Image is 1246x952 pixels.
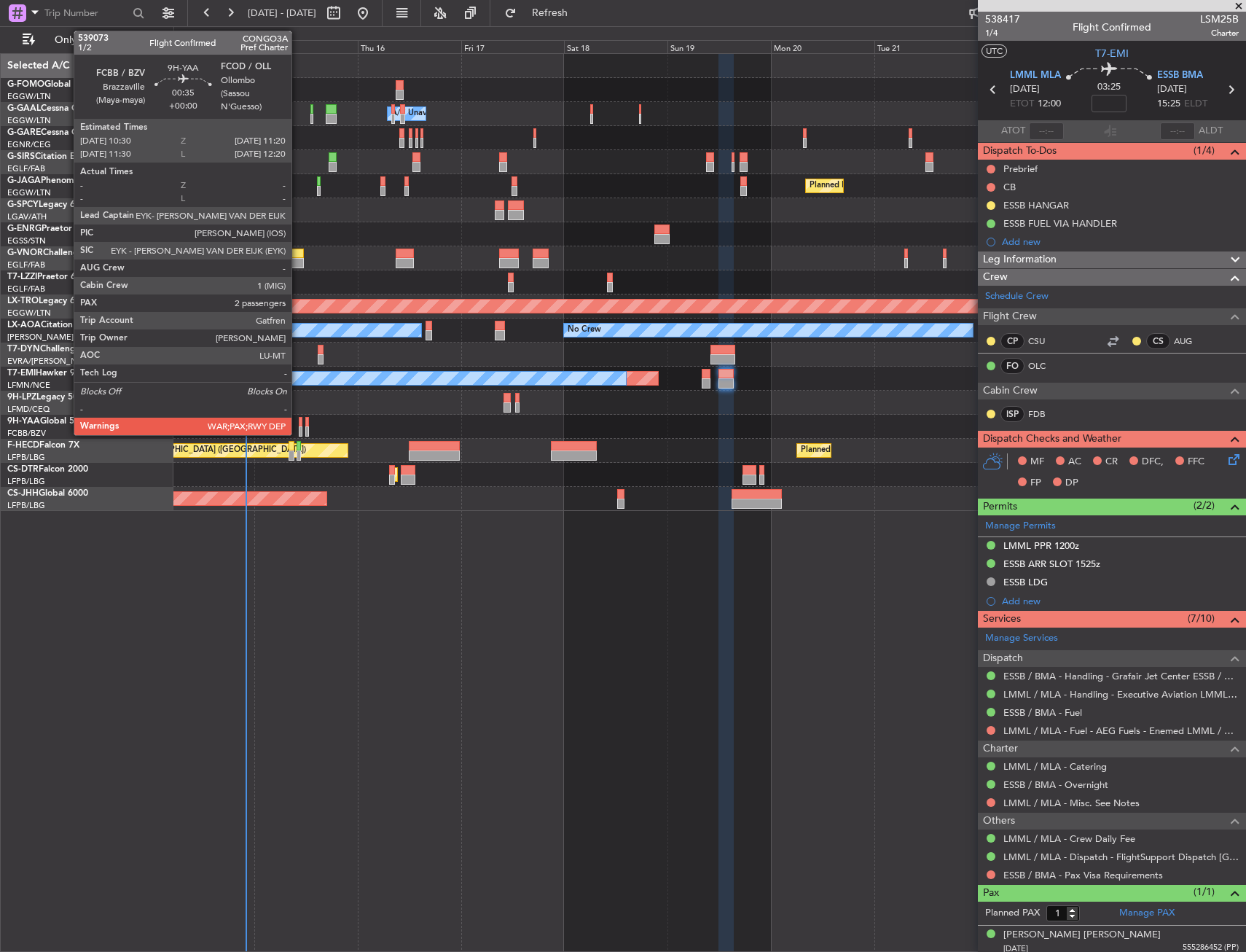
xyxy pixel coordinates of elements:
[7,115,51,126] a: EGGW/LTN
[7,321,111,329] a: LX-AOACitation Mustang
[248,7,316,20] span: [DATE] - [DATE]
[1184,97,1207,112] span: ELDT
[7,249,43,257] span: G-VNOR
[7,417,40,426] span: 9H-YAA
[7,139,51,150] a: EGNR/CEG
[1030,476,1041,491] span: FP
[1000,358,1024,374] div: FO
[1003,851,1239,863] a: LMML / MLA - Dispatch - FlightSupport Dispatch [GEOGRAPHIC_DATA]
[7,225,90,233] a: G-ENRGPraetor 600
[7,380,50,391] a: LFMN/NCE
[1001,124,1025,138] span: ATOT
[7,393,36,402] span: 9H-LPZ
[7,297,85,305] a: LX-TROLegacy 650
[391,103,452,125] div: A/C Unavailable
[7,187,51,198] a: EGGW/LTN
[7,369,96,378] a: T7-EMIHawker 900XP
[1002,595,1239,607] div: Add new
[983,269,1008,286] span: Crew
[7,393,83,402] a: 9H-LPZLegacy 500
[983,611,1021,628] span: Services
[461,40,565,53] div: Fri 17
[1028,335,1061,348] a: CSU
[983,499,1017,515] span: Permits
[771,40,874,53] div: Mon 20
[983,431,1121,448] span: Dispatch Checks and Weather
[358,40,461,53] div: Thu 16
[7,369,36,378] span: T7-EMI
[985,12,1020,27] span: 538417
[7,200,39,209] span: G-SPCY
[206,103,231,125] div: Owner
[7,284,45,294] a: EGLF/FAB
[1002,235,1239,248] div: Add new
[7,273,37,281] span: T7-LZZI
[7,104,128,113] a: G-GAALCessna Citation XLS+
[7,273,86,281] a: T7-LZZIPraetor 600
[1065,476,1078,491] span: DP
[1010,69,1061,83] span: LMML MLA
[7,235,46,246] a: EGSS/STN
[1003,688,1239,701] a: LMML / MLA - Handling - Executive Aviation LMML / MLA
[7,152,91,161] a: G-SIRSCitation Excel
[983,885,999,902] span: Pax
[1028,407,1061,421] a: FDB
[1003,199,1069,211] div: ESSB HANGAR
[1188,455,1204,469] span: FFC
[981,44,1007,58] button: UTC
[1200,12,1239,27] span: LSM25B
[1003,832,1135,845] a: LMML / MLA - Crew Daily Fee
[7,152,35,161] span: G-SIRS
[983,143,1057,160] span: Dispatch To-Dos
[1000,406,1024,422] div: ISP
[1194,498,1215,513] span: (2/2)
[7,441,39,450] span: F-HECD
[985,289,1049,304] a: Schedule Crew
[1073,20,1151,35] div: Flight Confirmed
[1003,869,1163,881] a: ESSB / BMA - Pax Visa Requirements
[1003,181,1016,193] div: CB
[1029,122,1064,140] input: --:--
[7,308,51,319] a: EGGW/LTN
[7,441,79,450] a: F-HECDFalcon 7X
[1010,82,1040,97] span: [DATE]
[254,40,358,53] div: Wed 15
[7,465,88,474] a: CS-DTRFalcon 2000
[1038,97,1061,112] span: 12:00
[1003,928,1161,943] div: [PERSON_NAME] [PERSON_NAME]
[1003,797,1140,809] a: LMML / MLA - Misc. See Notes
[7,332,93,343] a: [PERSON_NAME]/QSA
[7,428,46,439] a: FCBB/BZV
[7,489,88,498] a: CS-JHHGlobal 6000
[44,2,128,24] input: Trip Number
[564,40,667,53] div: Sat 18
[176,29,201,42] div: [DATE]
[1097,80,1121,95] span: 03:25
[38,35,154,45] span: Only With Activity
[568,319,601,341] div: No Crew
[1142,455,1164,469] span: DFC,
[7,163,45,174] a: EGLF/FAB
[7,128,128,137] a: G-GARECessna Citation XLS+
[7,452,45,463] a: LFPB/LBG
[983,741,1018,757] span: Charter
[7,211,47,222] a: LGAV/ATH
[1028,359,1061,372] a: OLC
[1003,576,1048,588] div: ESSB LDG
[7,176,41,185] span: G-JAGA
[983,650,1023,667] span: Dispatch
[1003,217,1117,230] div: ESSB FUEL VIA HANDLER
[1003,779,1108,791] a: ESSB / BMA - Overnight
[7,80,44,89] span: G-FOMO
[1199,124,1223,138] span: ALDT
[7,91,51,102] a: EGGW/LTN
[7,80,94,89] a: G-FOMOGlobal 6000
[7,260,45,270] a: EGLF/FAB
[1174,335,1207,348] a: AUG
[1095,46,1129,61] span: T7-EMI
[1146,333,1170,349] div: CS
[1003,725,1239,737] a: LMML / MLA - Fuel - AEG Fuels - Enemed LMML / MLA
[983,308,1037,325] span: Flight Crew
[985,631,1058,646] a: Manage Services
[7,321,41,329] span: LX-AOA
